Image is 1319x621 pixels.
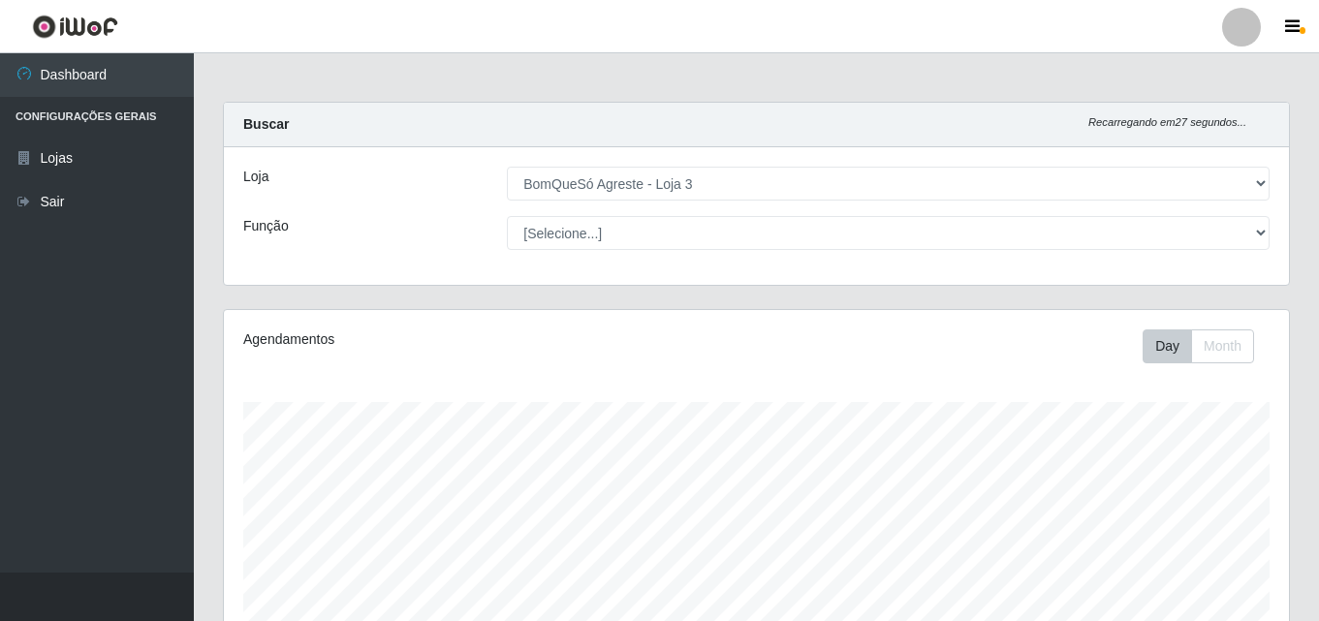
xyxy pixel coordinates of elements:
[32,15,118,39] img: CoreUI Logo
[1088,116,1246,128] i: Recarregando em 27 segundos...
[243,216,289,236] label: Função
[243,329,654,350] div: Agendamentos
[243,116,289,132] strong: Buscar
[1143,329,1192,363] button: Day
[1143,329,1270,363] div: Toolbar with button groups
[1143,329,1254,363] div: First group
[243,167,268,187] label: Loja
[1191,329,1254,363] button: Month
